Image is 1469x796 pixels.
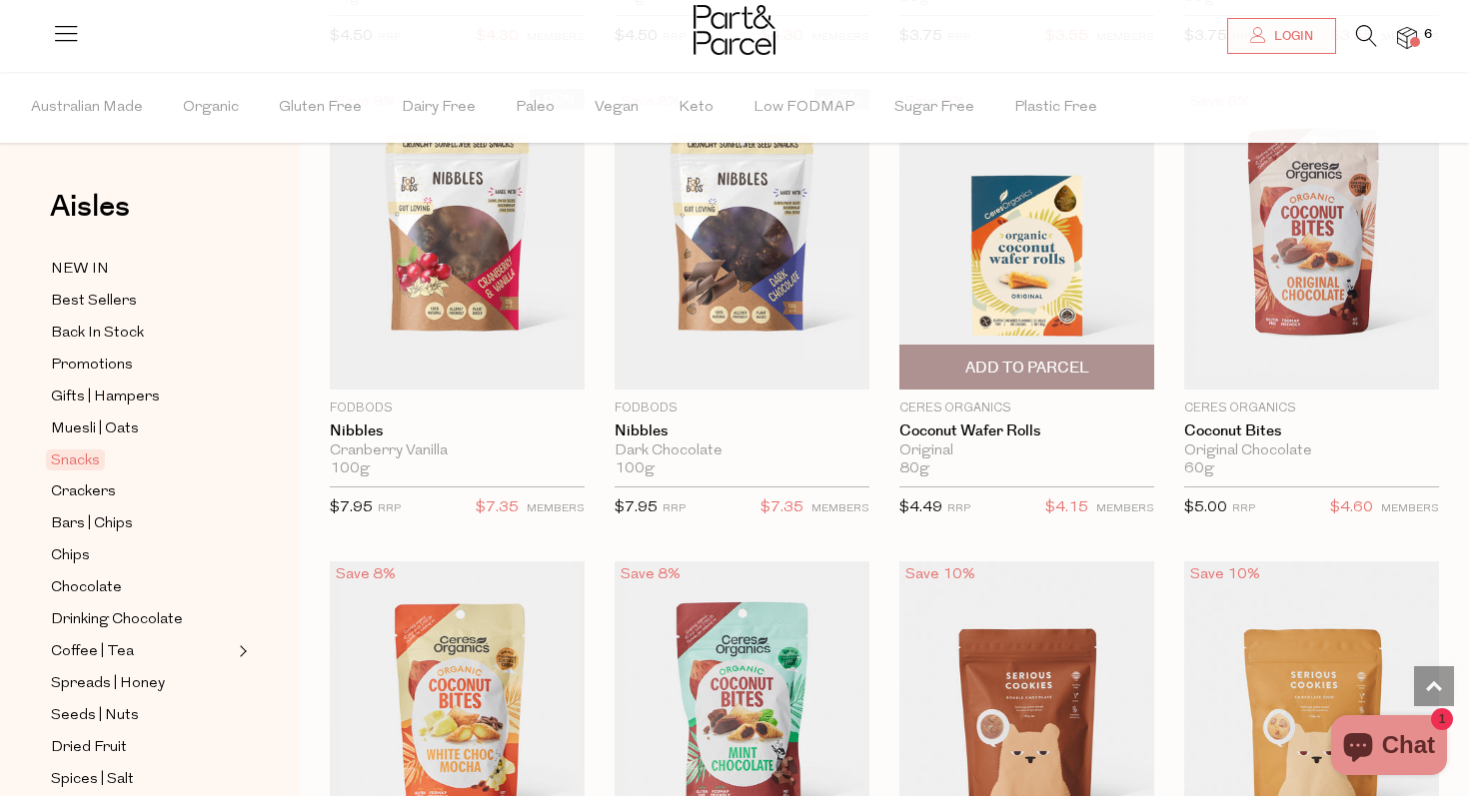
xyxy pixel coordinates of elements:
[1232,503,1255,514] small: RRP
[899,422,1154,440] a: Coconut Wafer Rolls
[51,640,134,664] span: Coffee | Tea
[51,353,233,378] a: Promotions
[51,703,233,728] a: Seeds | Nuts
[51,544,90,568] span: Chips
[51,258,109,282] span: NEW IN
[51,386,160,409] span: Gifts | Hampers
[51,417,139,441] span: Muesli | Oats
[31,73,143,143] span: Australian Made
[46,449,105,470] span: Snacks
[330,89,585,390] img: Nibbles
[330,442,585,460] div: Cranberry Vanilla
[899,442,1154,460] div: Original
[51,416,233,441] a: Muesli | Oats
[1397,27,1417,48] a: 6
[51,321,233,346] a: Back In Stock
[1045,495,1088,521] span: $4.15
[1184,422,1439,440] a: Coconut Bites
[50,192,130,242] a: Aisles
[51,385,233,409] a: Gifts | Hampers
[1014,73,1097,143] span: Plastic Free
[51,671,233,696] a: Spreads | Honey
[516,73,555,143] span: Paleo
[1184,399,1439,417] p: Ceres Organics
[1184,442,1439,460] div: Original Chocolate
[1184,89,1439,390] img: Coconut Bites
[899,460,929,478] span: 80g
[51,354,133,378] span: Promotions
[595,73,639,143] span: Vegan
[51,608,183,632] span: Drinking Chocolate
[615,500,658,515] span: $7.95
[1419,26,1437,44] span: 6
[330,422,585,440] a: Nibbles
[51,479,233,504] a: Crackers
[1325,715,1453,780] inbox-online-store-chat: Shopify online store chat
[402,73,476,143] span: Dairy Free
[51,512,133,536] span: Bars | Chips
[694,5,775,55] img: Part&Parcel
[51,511,233,536] a: Bars | Chips
[1227,18,1336,54] a: Login
[899,561,981,588] div: Save 10%
[1096,503,1154,514] small: MEMBERS
[753,73,854,143] span: Low FODMAP
[51,768,134,792] span: Spices | Salt
[51,290,137,314] span: Best Sellers
[615,399,869,417] p: Fodbods
[330,399,585,417] p: Fodbods
[894,73,974,143] span: Sugar Free
[527,503,585,514] small: MEMBERS
[947,503,970,514] small: RRP
[899,399,1154,417] p: Ceres Organics
[330,561,402,588] div: Save 8%
[1381,503,1439,514] small: MEMBERS
[51,576,122,600] span: Chocolate
[679,73,714,143] span: Keto
[51,257,233,282] a: NEW IN
[1269,28,1313,45] span: Login
[615,422,869,440] a: Nibbles
[51,448,233,472] a: Snacks
[760,495,803,521] span: $7.35
[279,73,362,143] span: Gluten Free
[51,289,233,314] a: Best Sellers
[330,460,370,478] span: 100g
[51,575,233,600] a: Chocolate
[899,345,1154,390] button: Add To Parcel
[330,500,373,515] span: $7.95
[51,767,233,792] a: Spices | Salt
[663,503,686,514] small: RRP
[899,89,1154,390] img: Coconut Wafer Rolls
[50,185,130,229] span: Aisles
[234,639,248,663] button: Expand/Collapse Coffee | Tea
[615,442,869,460] div: Dark Chocolate
[51,639,233,664] a: Coffee | Tea
[51,735,233,760] a: Dried Fruit
[51,322,144,346] span: Back In Stock
[615,561,687,588] div: Save 8%
[615,89,869,390] img: Nibbles
[1184,460,1214,478] span: 60g
[51,672,165,696] span: Spreads | Honey
[51,607,233,632] a: Drinking Chocolate
[183,73,239,143] span: Organic
[378,503,401,514] small: RRP
[811,503,869,514] small: MEMBERS
[476,495,519,521] span: $7.35
[965,358,1089,379] span: Add To Parcel
[1184,500,1227,515] span: $5.00
[51,704,139,728] span: Seeds | Nuts
[51,736,127,760] span: Dried Fruit
[899,500,942,515] span: $4.49
[1184,561,1266,588] div: Save 10%
[51,543,233,568] a: Chips
[51,480,116,504] span: Crackers
[1330,495,1373,521] span: $4.60
[615,460,655,478] span: 100g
